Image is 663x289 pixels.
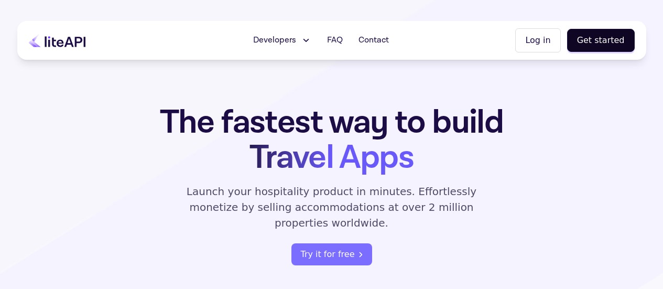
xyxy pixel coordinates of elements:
a: FAQ [321,30,349,51]
span: FAQ [327,34,343,47]
button: Get started [567,29,635,52]
a: register [291,243,372,265]
p: Launch your hospitality product in minutes. Effortlessly monetize by selling accommodations at ov... [175,184,489,231]
a: Contact [352,30,395,51]
button: Log in [515,28,560,52]
button: Try it for free [291,243,372,265]
h1: The fastest way to build [127,105,537,175]
span: Contact [358,34,389,47]
button: Developers [247,30,318,51]
span: Travel Apps [249,136,414,179]
span: Developers [253,34,296,47]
